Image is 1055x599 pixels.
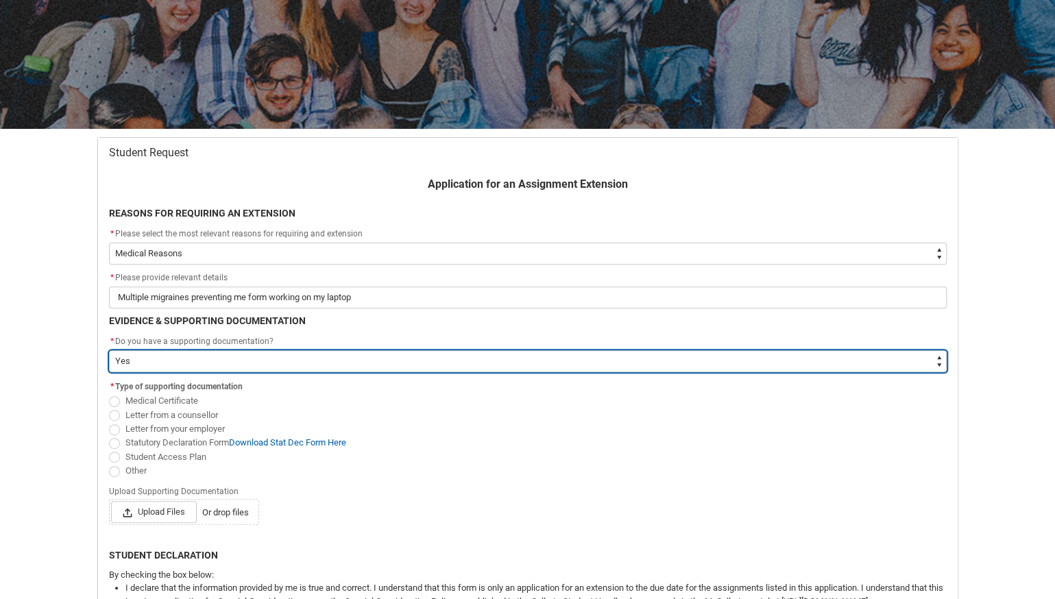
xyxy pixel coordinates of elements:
[109,146,189,160] span: Student Request
[229,437,346,448] a: Download Stat Dec Form Here
[115,229,363,239] span: Please select the most relevant reasons for requiring and extension
[125,465,147,476] span: Other
[110,273,114,282] abbr: required
[109,315,306,326] b: EVIDENCE & SUPPORTING DOCUMENTATION
[125,424,225,434] span: Letter from your employer
[110,229,114,239] abbr: required
[110,337,114,346] abbr: required
[111,501,197,523] span: Upload Files
[125,437,346,448] span: Statutory Declaration Form
[109,550,218,561] b: STUDENT DECLARATION
[109,568,947,582] p: By checking the box below:
[125,395,198,406] span: Medical Certificate
[428,178,628,191] b: Application for an Assignment Extension
[202,506,249,519] span: Or drop files
[115,337,274,346] span: Do you have a supporting documentation?
[115,382,243,391] span: Type of supporting documentation
[109,273,228,282] span: Please provide relevant details
[125,452,206,462] span: Student Access Plan
[109,482,244,498] span: Upload Supporting Documentation
[110,382,114,391] abbr: required
[125,410,218,420] span: Letter from a counsellor
[109,208,295,219] b: REASONS FOR REQUIRING AN EXTENSION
